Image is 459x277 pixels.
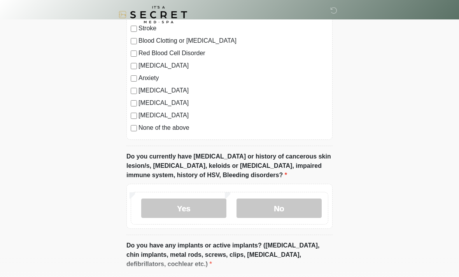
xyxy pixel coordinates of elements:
[131,75,137,82] input: Anxiety
[141,199,226,218] label: Yes
[119,6,187,23] img: It's A Secret Med Spa Logo
[131,88,137,94] input: [MEDICAL_DATA]
[138,36,328,45] label: Blood Clotting or [MEDICAL_DATA]
[126,152,333,180] label: Do you currently have [MEDICAL_DATA] or history of cancerous skin lesion/s, [MEDICAL_DATA], keloi...
[131,38,137,44] input: Blood Clotting or [MEDICAL_DATA]
[131,63,137,69] input: [MEDICAL_DATA]
[131,113,137,119] input: [MEDICAL_DATA]
[138,111,328,120] label: [MEDICAL_DATA]
[138,123,328,132] label: None of the above
[138,49,328,58] label: Red Blood Cell Disorder
[138,73,328,83] label: Anxiety
[126,241,333,269] label: Do you have any implants or active implants? ([MEDICAL_DATA], chin implants, metal rods, screws, ...
[237,199,322,218] label: No
[131,100,137,106] input: [MEDICAL_DATA]
[138,61,328,70] label: [MEDICAL_DATA]
[131,51,137,57] input: Red Blood Cell Disorder
[131,125,137,131] input: None of the above
[138,98,328,108] label: [MEDICAL_DATA]
[138,86,328,95] label: [MEDICAL_DATA]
